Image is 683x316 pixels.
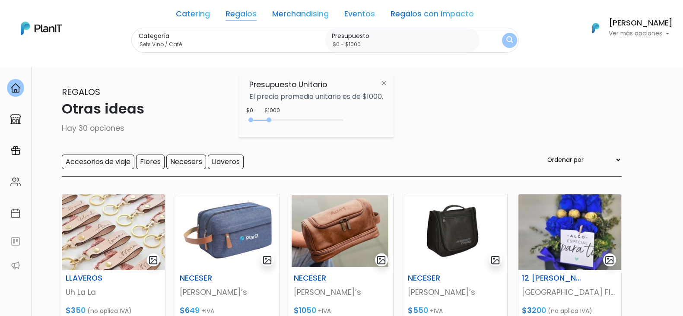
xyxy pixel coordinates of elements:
[180,305,200,316] span: $649
[62,123,622,134] p: Hay 30 opciones
[10,208,21,218] img: calendar-87d922413cdce8b2cf7b7f5f62616a5cf9e4887200fb71536465627b3292af00.svg
[586,19,605,38] img: PlanIt Logo
[66,287,162,298] p: Uh La La
[226,10,257,21] a: Regalos
[581,17,673,39] button: PlanIt Logo [PERSON_NAME] Ver más opciones
[290,194,393,270] img: thumb_9F60F0B4-19FF-4A62-88F9-0D346AAFC79D.jpeg
[289,274,359,283] h6: NECESER
[62,155,134,169] input: Accesorios de viaje
[62,85,622,98] p: Regalos
[62,98,622,119] p: Otras ideas
[180,287,276,298] p: [PERSON_NAME]’s
[376,75,392,91] img: close-6986928ebcb1d6c9903e3b54e860dbc4d054630f23adef3a32610726dff6a82b.svg
[262,255,272,265] img: gallery-light
[148,255,158,265] img: gallery-light
[10,236,21,246] img: feedback-78b5a0c8f98aac82b08bfc38622c3050aee476f2c9584af64705fc4e61158814.svg
[506,36,513,44] img: search_button-432b6d5273f82d61273b3651a40e1bd1b912527efae98b1b7a1b2c0702e16a8d.svg
[408,287,504,298] p: [PERSON_NAME]’s
[264,107,280,114] div: $1000
[518,194,621,270] img: thumb_C17B61E8-BF48-4179-ABF6-358B664F8C58.jpeg
[318,307,331,315] span: +IVA
[609,19,673,27] h6: [PERSON_NAME]
[10,83,21,93] img: home-e721727adea9d79c4d83392d1f703f7f8bce08238fde08b1acbfd93340b81755.svg
[166,155,206,169] input: Necesers
[604,255,614,265] img: gallery-light
[176,10,210,21] a: Catering
[272,10,329,21] a: Merchandising
[60,274,131,283] h6: LLAVEROS
[332,32,476,41] label: Presupuesto
[176,194,279,270] img: thumb_7E073267-E896-458E-9A1D-442C73EB9A8A.jpeg
[344,10,375,21] a: Eventos
[10,260,21,271] img: partners-52edf745621dab592f3b2c58e3bca9d71375a7ef29c3b500c9f145b62cc070d4.svg
[249,80,383,89] h6: Presupuesto Unitario
[376,255,386,265] img: gallery-light
[548,307,592,315] span: (no aplica IVA)
[10,145,21,156] img: campaigns-02234683943229c281be62815700db0a1741e53638e28bf9629b52c665b00959.svg
[175,274,245,283] h6: NECESER
[522,305,546,316] span: $3200
[246,107,253,114] div: $0
[404,194,507,270] img: thumb_image__copia_-Photoroom__2_.jpg
[66,305,86,316] span: $350
[522,287,618,298] p: [GEOGRAPHIC_DATA] Flowers
[139,32,322,41] label: Categoría
[10,114,21,124] img: marketplace-4ceaa7011d94191e9ded77b95e3339b90024bf715f7c57f8cf31f2d8c509eaba.svg
[609,31,673,37] p: Ver más opciones
[490,255,500,265] img: gallery-light
[294,305,316,316] span: $1050
[517,274,588,283] h6: 12 [PERSON_NAME] + [PERSON_NAME] ROCHER
[62,194,165,270] img: thumb_WhatsApp_Image_2024-02-25_at_20.19.14.jpeg
[201,307,214,315] span: +IVA
[10,177,21,187] img: people-662611757002400ad9ed0e3c099ab2801c6687ba6c219adb57efc949bc21e19d.svg
[87,307,132,315] span: (no aplica IVA)
[408,305,428,316] span: $550
[391,10,474,21] a: Regalos con Impacto
[136,155,165,169] input: Flores
[249,93,383,100] p: El precio promedio unitario es de $1000.
[21,22,62,35] img: PlanIt Logo
[294,287,390,298] p: [PERSON_NAME]’s
[44,8,124,25] div: ¿Necesitás ayuda?
[208,155,244,169] input: Llaveros
[430,307,443,315] span: +IVA
[403,274,473,283] h6: NECESER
